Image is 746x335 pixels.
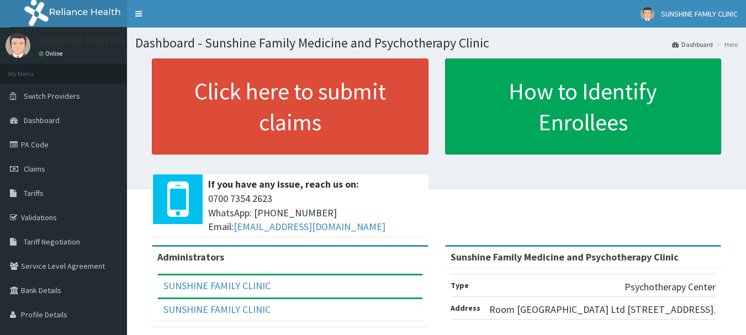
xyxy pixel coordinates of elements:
span: Claims [24,164,45,174]
a: How to Identify Enrollees [445,59,722,155]
a: [EMAIL_ADDRESS][DOMAIN_NAME] [234,220,385,233]
b: Administrators [157,251,224,263]
a: Click here to submit claims [152,59,428,155]
span: Tariffs [24,188,44,198]
a: SUNSHINE FAMILY CLINIC [163,303,271,316]
span: SUNSHINE FAMILY CLINIC [661,9,738,19]
span: Tariff Negotiation [24,237,80,247]
p: Psychotherapy Center [625,280,716,294]
span: Dashboard [24,115,60,125]
li: Here [714,40,738,49]
b: Address [451,303,480,313]
strong: Sunshine Family Medicine and Psychotherapy Clinic [451,251,679,263]
img: User Image [641,7,654,21]
img: User Image [6,33,30,58]
a: SUNSHINE FAMILY CLINIC [163,279,271,292]
b: Type [451,280,469,290]
span: 0700 7354 2623 WhatsApp: [PHONE_NUMBER] Email: [208,192,423,234]
a: Dashboard [672,40,713,49]
span: Switch Providers [24,91,80,101]
b: If you have any issue, reach us on: [208,178,359,190]
h1: Dashboard - Sunshine Family Medicine and Psychotherapy Clinic [135,36,738,50]
a: Online [39,50,65,57]
p: SUNSHINE FAMILY CLINIC [39,36,145,46]
p: Room [GEOGRAPHIC_DATA] Ltd [STREET_ADDRESS]. [489,302,716,317]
